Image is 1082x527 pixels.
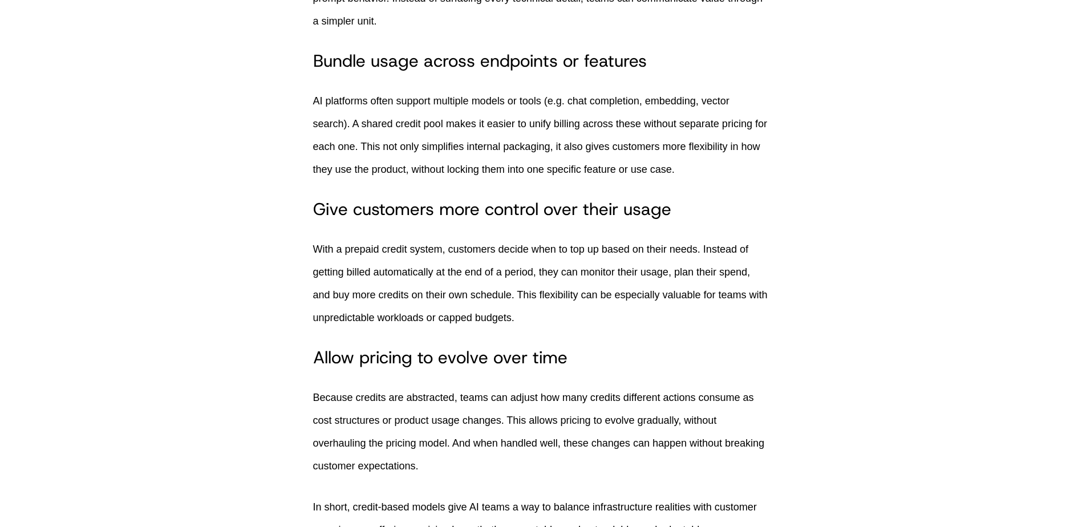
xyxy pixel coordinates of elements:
[313,90,769,181] p: AI platforms often support multiple models or tools (e.g. chat completion, embedding, vector sear...
[313,199,769,220] h3: Give customers more control over their usage
[313,238,769,329] p: With a prepaid credit system, customers decide when to top up based on their needs. Instead of ge...
[313,386,769,477] p: Because credits are abstracted, teams can adjust how many credits different actions consume as co...
[313,347,769,368] h3: Allow pricing to evolve over time
[313,51,769,71] h3: Bundle usage across endpoints or features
